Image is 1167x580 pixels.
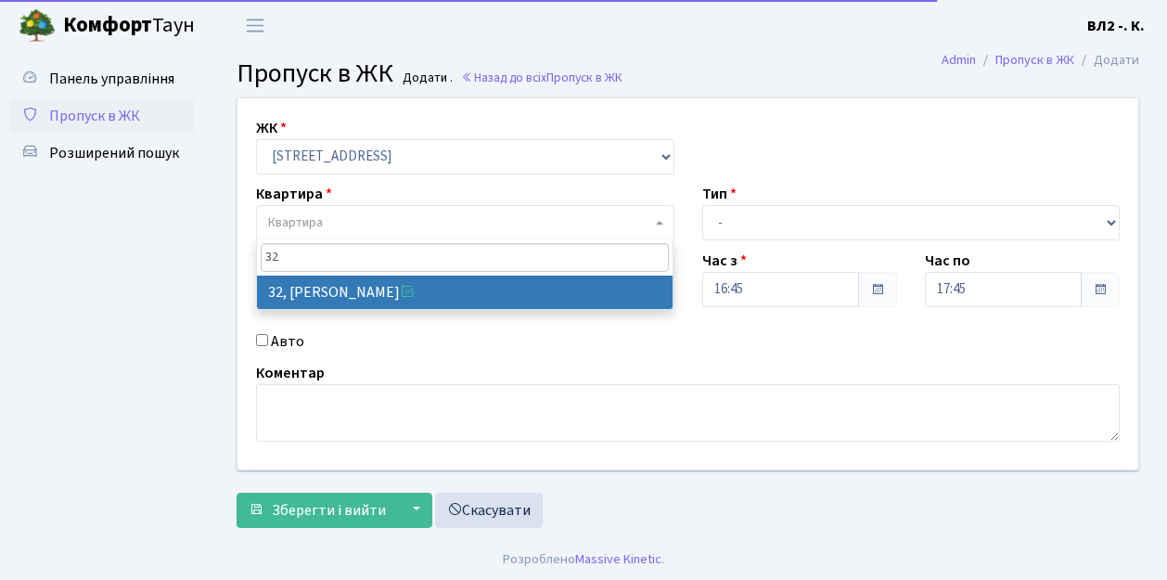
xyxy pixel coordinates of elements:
[461,69,622,86] a: Назад до всіхПропуск в ЖК
[63,10,152,40] b: Комфорт
[1087,15,1145,37] a: ВЛ2 -. К.
[271,330,304,353] label: Авто
[9,60,195,97] a: Панель управління
[399,71,453,86] small: Додати .
[925,250,970,272] label: Час по
[256,117,287,139] label: ЖК
[1074,50,1139,71] li: Додати
[503,549,664,570] div: Розроблено .
[9,135,195,172] a: Розширений пошук
[256,183,332,205] label: Квартира
[237,493,398,528] button: Зберегти і вийти
[232,10,278,41] button: Переключити навігацію
[257,276,673,309] li: 32, [PERSON_NAME]
[702,250,747,272] label: Час з
[995,50,1074,70] a: Пропуск в ЖК
[256,362,325,384] label: Коментар
[914,41,1167,80] nav: breadcrumb
[19,7,56,45] img: logo.png
[702,183,737,205] label: Тип
[942,50,976,70] a: Admin
[237,55,393,92] span: Пропуск в ЖК
[63,10,195,42] span: Таун
[1087,16,1145,36] b: ВЛ2 -. К.
[575,549,661,569] a: Massive Kinetic
[9,97,195,135] a: Пропуск в ЖК
[435,493,543,528] a: Скасувати
[272,500,386,521] span: Зберегти і вийти
[49,69,174,89] span: Панель управління
[49,143,179,163] span: Розширений пошук
[268,213,323,232] span: Квартира
[49,106,140,126] span: Пропуск в ЖК
[546,69,622,86] span: Пропуск в ЖК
